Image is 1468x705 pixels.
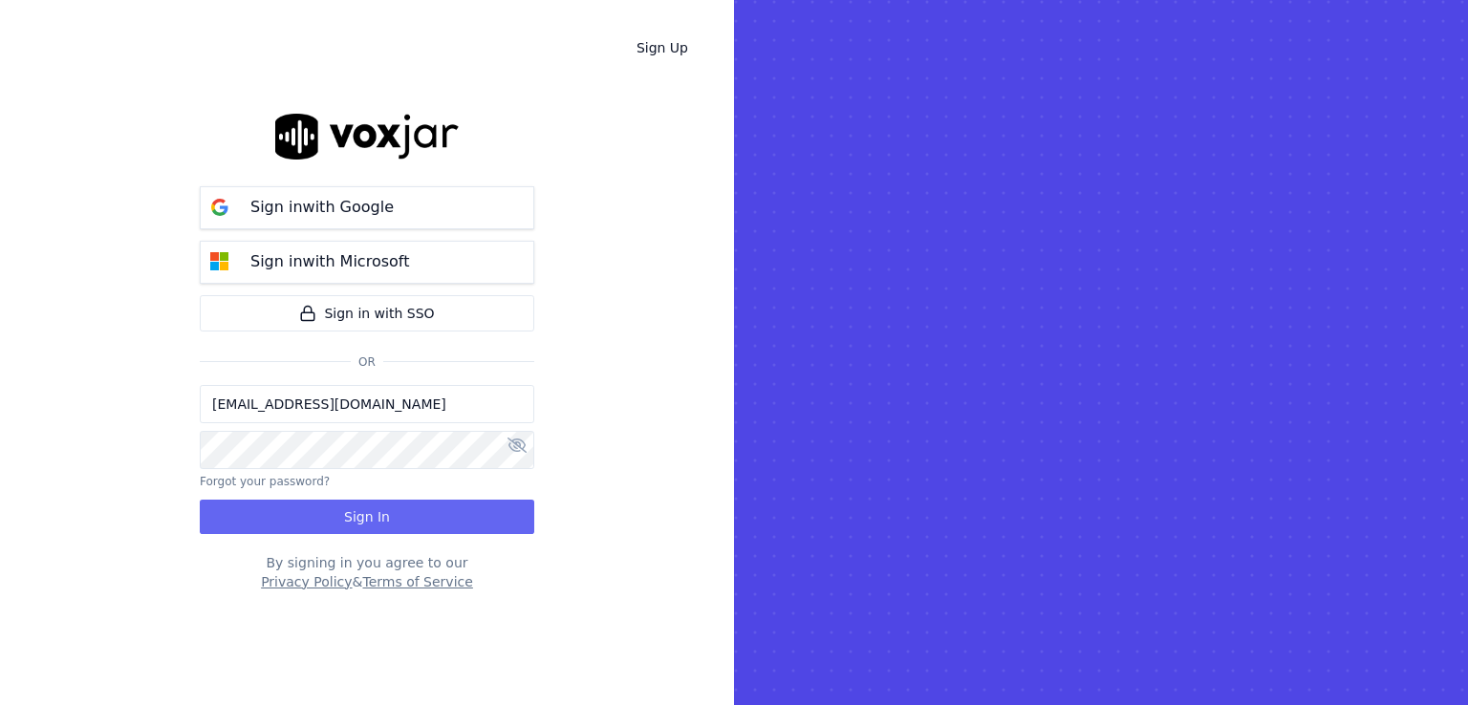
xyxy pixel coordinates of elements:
[621,31,703,65] a: Sign Up
[250,196,394,219] p: Sign in with Google
[200,385,534,423] input: Email
[200,295,534,331] a: Sign in with SSO
[200,241,534,284] button: Sign inwith Microsoft
[200,500,534,534] button: Sign In
[261,572,352,591] button: Privacy Policy
[201,188,239,226] img: google Sign in button
[200,553,534,591] div: By signing in you agree to our &
[362,572,472,591] button: Terms of Service
[200,186,534,229] button: Sign inwith Google
[200,474,330,489] button: Forgot your password?
[275,114,459,159] img: logo
[250,250,409,273] p: Sign in with Microsoft
[201,243,239,281] img: microsoft Sign in button
[351,354,383,370] span: Or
